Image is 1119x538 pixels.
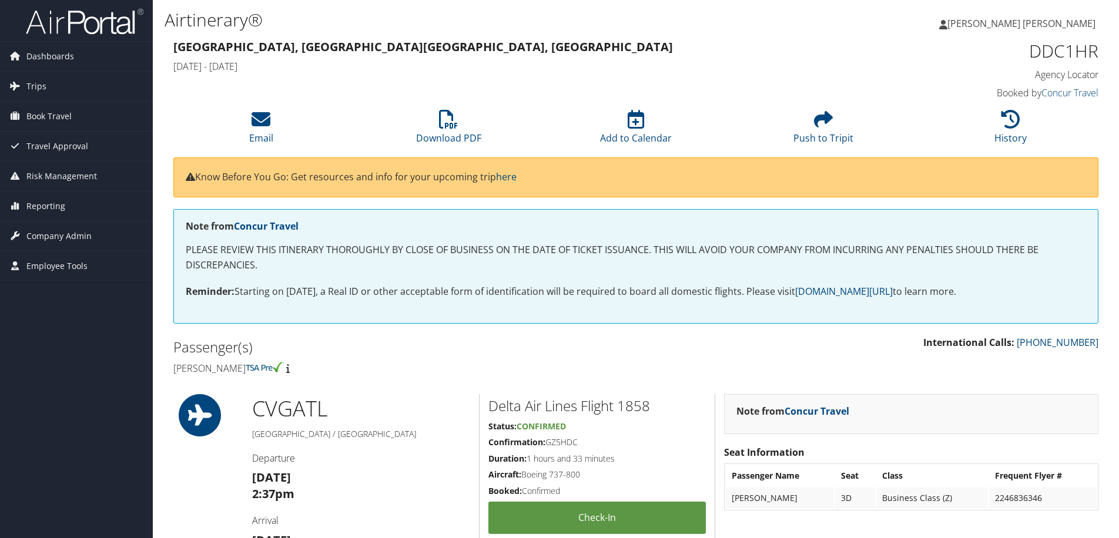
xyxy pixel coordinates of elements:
th: Seat [835,465,875,486]
h5: GZ5HDC [488,436,706,448]
a: [PHONE_NUMBER] [1017,336,1098,349]
span: Reporting [26,191,65,221]
h5: 1 hours and 33 minutes [488,453,706,465]
strong: Booked: [488,485,522,496]
strong: International Calls: [923,336,1014,349]
a: History [994,116,1027,144]
span: Book Travel [26,102,72,131]
a: Add to Calendar [600,116,672,144]
span: Travel Approval [26,132,88,161]
span: [PERSON_NAME] [PERSON_NAME] [947,17,1095,30]
th: Frequent Flyer # [989,465,1097,486]
span: Risk Management [26,162,97,191]
strong: Seat Information [724,446,805,459]
a: [DOMAIN_NAME][URL] [795,285,893,298]
h4: [DATE] - [DATE] [173,60,863,73]
a: Concur Travel [785,405,849,418]
a: Concur Travel [234,220,299,233]
strong: Reminder: [186,285,234,298]
h4: [PERSON_NAME] [173,362,627,375]
strong: [GEOGRAPHIC_DATA], [GEOGRAPHIC_DATA] [GEOGRAPHIC_DATA], [GEOGRAPHIC_DATA] [173,39,673,55]
strong: Duration: [488,453,527,464]
img: tsa-precheck.png [246,362,284,372]
a: Download PDF [416,116,481,144]
td: Business Class (Z) [876,487,988,509]
strong: 2:37pm [252,486,294,502]
a: here [496,170,517,183]
td: 3D [835,487,875,509]
strong: Aircraft: [488,469,521,480]
a: Email [249,116,273,144]
span: Dashboards [26,42,74,71]
span: Trips [26,72,46,101]
h5: Confirmed [488,485,706,497]
th: Passenger Name [726,465,834,486]
h1: DDC1HR [880,39,1098,63]
p: PLEASE REVIEW THIS ITINERARY THOROUGHLY BY CLOSE OF BUSINESS ON THE DATE OF TICKET ISSUANCE. THIS... [186,243,1086,273]
h4: Arrival [252,514,470,527]
a: Concur Travel [1041,86,1098,99]
span: Confirmed [517,421,566,432]
strong: Note from [736,405,849,418]
h2: Delta Air Lines Flight 1858 [488,396,706,416]
th: Class [876,465,988,486]
h1: Airtinerary® [165,8,793,32]
h4: Agency Locator [880,68,1098,81]
a: Push to Tripit [793,116,853,144]
strong: [DATE] [252,469,291,485]
a: [PERSON_NAME] [PERSON_NAME] [939,6,1107,41]
strong: Status: [488,421,517,432]
span: Company Admin [26,221,92,251]
span: Employee Tools [26,251,88,281]
strong: Note from [186,220,299,233]
td: [PERSON_NAME] [726,487,834,509]
td: 2246836346 [989,487,1097,509]
p: Know Before You Go: Get resources and info for your upcoming trip [186,170,1086,185]
h5: [GEOGRAPHIC_DATA] / [GEOGRAPHIC_DATA] [252,428,470,440]
h2: Passenger(s) [173,337,627,357]
a: Check-in [488,502,706,534]
p: Starting on [DATE], a Real ID or other acceptable form of identification will be required to boar... [186,284,1086,300]
strong: Confirmation: [488,436,545,448]
h4: Departure [252,452,470,465]
h1: CVG ATL [252,394,470,423]
img: airportal-logo.png [26,8,143,35]
h5: Boeing 737-800 [488,469,706,480]
h4: Booked by [880,86,1098,99]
